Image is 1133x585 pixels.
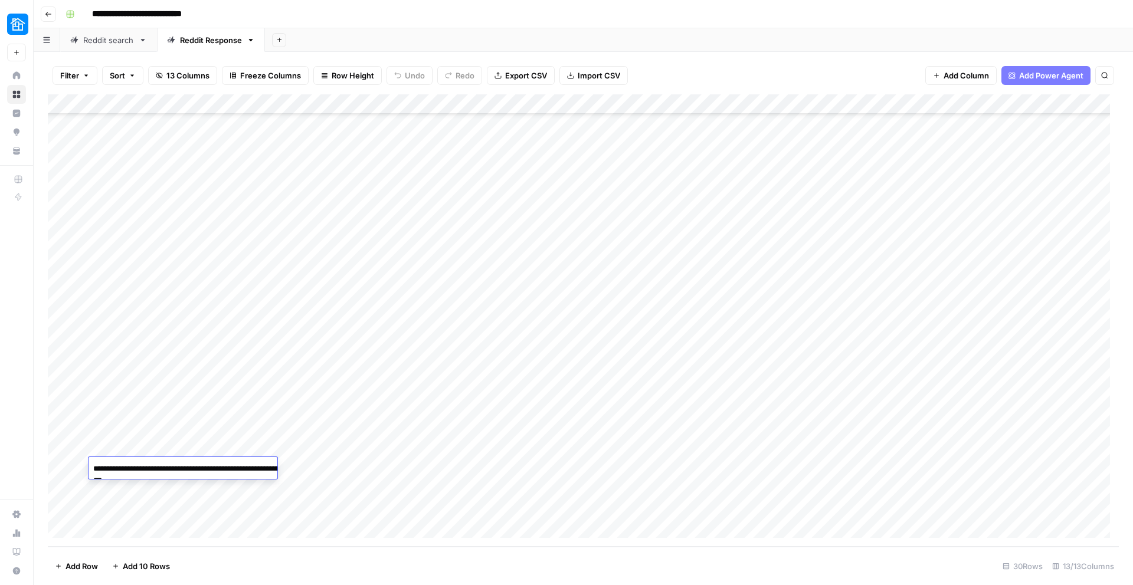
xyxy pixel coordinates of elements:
[110,70,125,81] span: Sort
[7,14,28,35] img: Neighbor Logo
[437,66,482,85] button: Redo
[7,66,26,85] a: Home
[944,70,989,81] span: Add Column
[7,85,26,104] a: Browse
[7,142,26,160] a: Your Data
[7,123,26,142] a: Opportunities
[83,34,134,46] div: Reddit search
[456,70,474,81] span: Redo
[60,28,157,52] a: Reddit search
[48,557,105,576] button: Add Row
[559,66,628,85] button: Import CSV
[89,461,325,489] textarea: To enrich screen reader interactions, please activate Accessibility in Grammarly extension settings
[7,561,26,580] button: Help + Support
[925,66,997,85] button: Add Column
[998,557,1047,576] div: 30 Rows
[1019,70,1083,81] span: Add Power Agent
[102,66,143,85] button: Sort
[222,66,309,85] button: Freeze Columns
[148,66,217,85] button: 13 Columns
[505,70,547,81] span: Export CSV
[7,505,26,524] a: Settings
[180,34,242,46] div: Reddit Response
[7,524,26,543] a: Usage
[66,560,98,572] span: Add Row
[1047,557,1119,576] div: 13/13 Columns
[387,66,433,85] button: Undo
[123,560,170,572] span: Add 10 Rows
[7,104,26,123] a: Insights
[157,28,265,52] a: Reddit Response
[313,66,382,85] button: Row Height
[240,70,301,81] span: Freeze Columns
[105,557,177,576] button: Add 10 Rows
[487,66,555,85] button: Export CSV
[53,66,97,85] button: Filter
[578,70,620,81] span: Import CSV
[405,70,425,81] span: Undo
[1001,66,1091,85] button: Add Power Agent
[7,543,26,561] a: Learning Hub
[166,70,209,81] span: 13 Columns
[7,9,26,39] button: Workspace: Neighbor
[60,70,79,81] span: Filter
[332,70,374,81] span: Row Height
